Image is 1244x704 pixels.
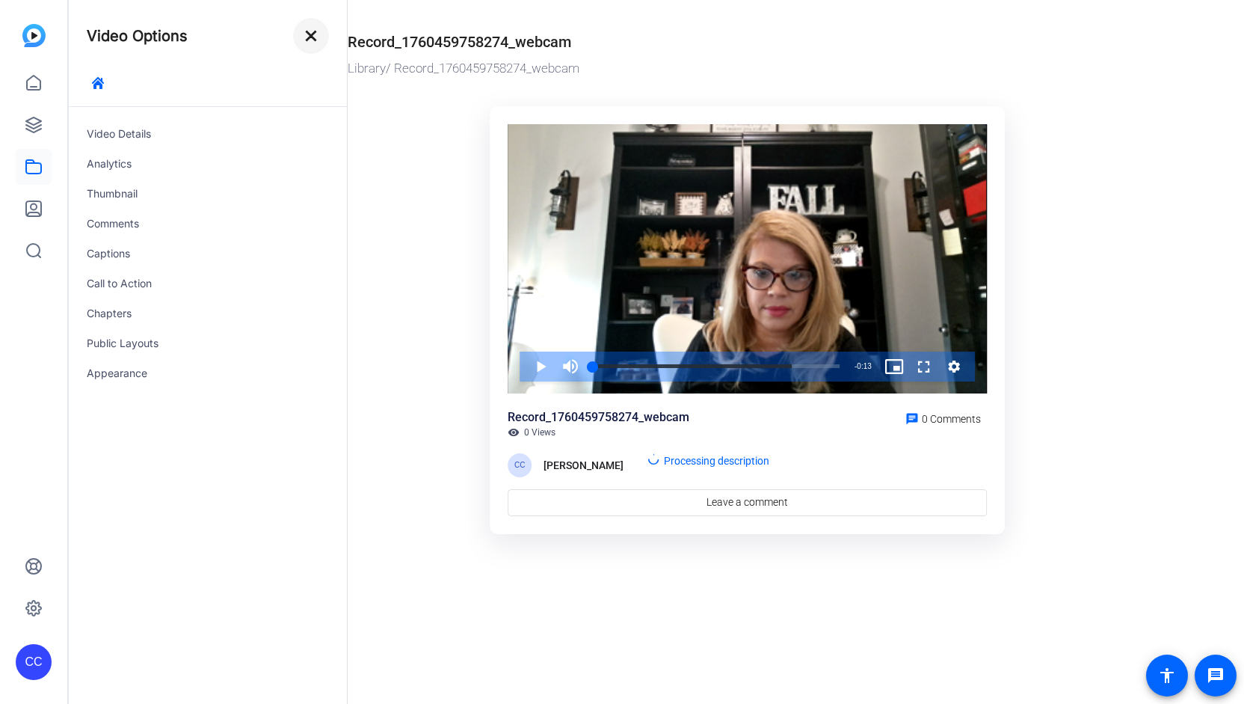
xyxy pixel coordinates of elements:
mat-icon: visibility [508,426,520,438]
span: 0 Comments [922,413,981,425]
a: 0 Comments [899,408,987,426]
button: Picture-in-Picture [879,352,909,382]
div: Call to Action [69,269,347,299]
mat-icon: chat [905,412,919,426]
div: / Record_1760459758274_webcam [348,59,1139,79]
div: Analytics [69,149,347,179]
span: Leave a comment [706,495,788,510]
mat-icon: message [1207,667,1225,685]
div: Comments [69,209,347,239]
mat-icon: accessibility [1158,667,1176,685]
div: Chapters [69,299,347,328]
button: Mute [555,352,585,382]
span: - [855,362,857,370]
div: [PERSON_NAME] [544,456,623,474]
a: Leave a comment [508,489,987,516]
div: Thumbnail [69,179,347,209]
span: 0:13 [857,362,871,370]
img: blue-gradient.svg [22,24,46,47]
div: Record_1760459758274_webcam [348,31,571,53]
div: Public Layouts [69,328,347,358]
div: Video Details [69,119,347,149]
h4: Video Options [87,27,188,45]
div: Captions [69,239,347,269]
div: Appearance [69,358,347,388]
div: CC [508,453,532,477]
div: Progress Bar [593,364,840,368]
span: 0 Views [524,426,555,438]
a: Library [348,61,386,76]
div: CC [16,644,52,680]
button: Play [526,352,555,382]
span: Processing description [664,453,769,468]
button: Fullscreen [909,352,939,382]
div: Video Player [508,124,987,394]
mat-icon: close [302,27,320,45]
div: Record_1760459758274_webcam [508,408,689,426]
